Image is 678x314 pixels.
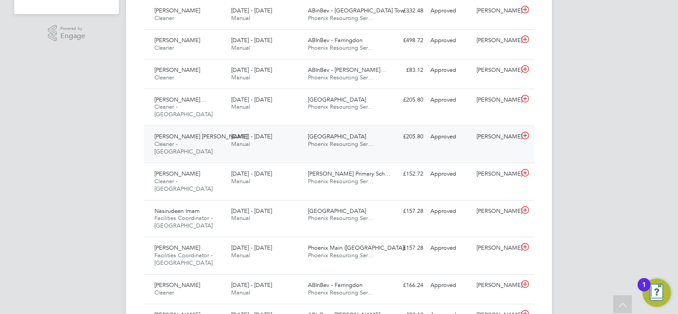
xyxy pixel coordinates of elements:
[473,4,519,18] div: [PERSON_NAME]
[381,63,427,78] div: £83.12
[231,36,272,44] span: [DATE] - [DATE]
[308,7,410,14] span: ABinBev - [GEOGRAPHIC_DATA] Tow…
[231,103,250,110] span: Manual
[308,103,374,110] span: Phoenix Resourcing Ser…
[231,207,272,215] span: [DATE] - [DATE]
[308,133,366,140] span: [GEOGRAPHIC_DATA]
[154,44,174,51] span: Cleaner
[308,96,366,103] span: [GEOGRAPHIC_DATA]
[427,204,473,219] div: Approved
[427,241,473,255] div: Approved
[154,214,213,229] span: Facilities Coordinator - [GEOGRAPHIC_DATA]
[308,170,390,177] span: [PERSON_NAME] Primary Sch…
[308,251,374,259] span: Phoenix Resourcing Ser…
[154,140,213,155] span: Cleaner - [GEOGRAPHIC_DATA]
[154,74,174,81] span: Cleaner
[154,244,200,251] span: [PERSON_NAME]
[154,66,200,74] span: [PERSON_NAME]
[473,33,519,48] div: [PERSON_NAME]
[154,36,200,44] span: [PERSON_NAME]
[381,241,427,255] div: £157.28
[231,133,272,140] span: [DATE] - [DATE]
[308,14,374,22] span: Phoenix Resourcing Ser…
[473,63,519,78] div: [PERSON_NAME]
[231,244,272,251] span: [DATE] - [DATE]
[473,204,519,219] div: [PERSON_NAME]
[154,251,213,267] span: Facilities Coordinator - [GEOGRAPHIC_DATA]
[642,285,646,296] div: 1
[154,289,174,296] span: Cleaner
[308,214,374,222] span: Phoenix Resourcing Ser…
[308,74,374,81] span: Phoenix Resourcing Ser…
[427,63,473,78] div: Approved
[231,66,272,74] span: [DATE] - [DATE]
[231,44,250,51] span: Manual
[231,281,272,289] span: [DATE] - [DATE]
[154,207,200,215] span: Nasirudeen Imam
[154,177,213,192] span: Cleaner - [GEOGRAPHIC_DATA]
[154,281,200,289] span: [PERSON_NAME]
[154,133,248,140] span: [PERSON_NAME] [PERSON_NAME]
[154,170,200,177] span: [PERSON_NAME]
[231,289,250,296] span: Manual
[308,207,366,215] span: [GEOGRAPHIC_DATA]
[308,140,374,148] span: Phoenix Resourcing Ser…
[231,7,272,14] span: [DATE] - [DATE]
[48,25,86,42] a: Powered byEngage
[427,4,473,18] div: Approved
[231,140,250,148] span: Manual
[308,177,374,185] span: Phoenix Resourcing Ser…
[381,167,427,181] div: £152.72
[154,14,174,22] span: Cleaner
[381,93,427,107] div: £205.80
[381,33,427,48] div: £498.72
[473,93,519,107] div: [PERSON_NAME]
[308,289,374,296] span: Phoenix Resourcing Ser…
[308,36,363,44] span: ABInBev - Farringdon
[231,14,250,22] span: Manual
[154,7,200,14] span: [PERSON_NAME]
[154,103,213,118] span: Cleaner - [GEOGRAPHIC_DATA]
[231,74,250,81] span: Manual
[381,278,427,293] div: £166.24
[381,4,427,18] div: £332.48
[231,214,250,222] span: Manual
[231,96,272,103] span: [DATE] - [DATE]
[154,96,206,103] span: [PERSON_NAME]…
[427,130,473,144] div: Approved
[231,251,250,259] span: Manual
[308,281,363,289] span: ABInBev - Farringdon
[643,279,671,307] button: Open Resource Center, 1 new notification
[60,25,85,32] span: Powered by
[308,66,386,74] span: ABInBev - [PERSON_NAME]…
[381,130,427,144] div: £205.80
[473,130,519,144] div: [PERSON_NAME]
[473,278,519,293] div: [PERSON_NAME]
[427,93,473,107] div: Approved
[427,167,473,181] div: Approved
[427,278,473,293] div: Approved
[308,44,374,51] span: Phoenix Resourcing Ser…
[231,170,272,177] span: [DATE] - [DATE]
[381,204,427,219] div: £157.28
[60,32,85,40] span: Engage
[473,167,519,181] div: [PERSON_NAME]
[473,241,519,255] div: [PERSON_NAME]
[308,244,405,251] span: Phoenix Main ([GEOGRAPHIC_DATA])
[231,177,250,185] span: Manual
[427,33,473,48] div: Approved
